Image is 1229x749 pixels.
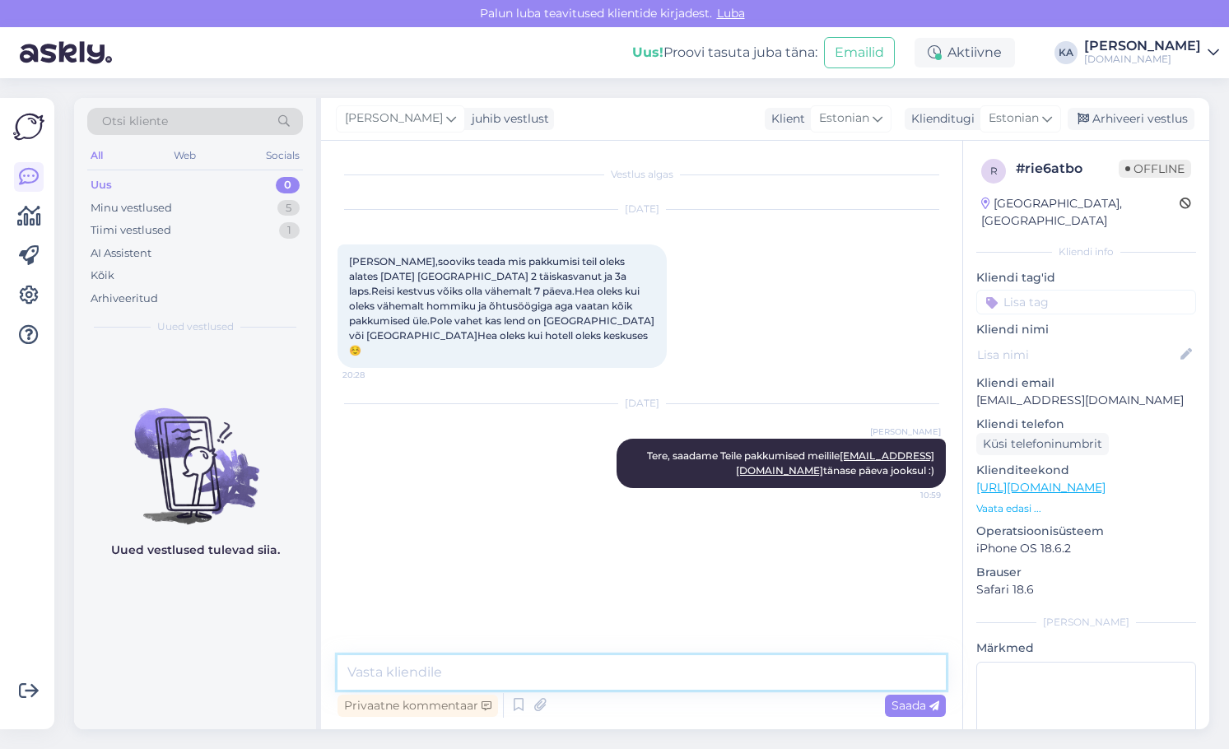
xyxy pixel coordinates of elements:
[91,222,171,239] div: Tiimi vestlused
[990,165,998,177] span: r
[91,177,112,193] div: Uus
[976,392,1196,409] p: [EMAIL_ADDRESS][DOMAIN_NAME]
[976,480,1106,495] a: [URL][DOMAIN_NAME]
[338,396,946,411] div: [DATE]
[632,43,817,63] div: Proovi tasuta juba täna:
[338,695,498,717] div: Privaatne kommentaar
[279,222,300,239] div: 1
[91,245,151,262] div: AI Assistent
[976,615,1196,630] div: [PERSON_NAME]
[905,110,975,128] div: Klienditugi
[976,290,1196,314] input: Lisa tag
[976,564,1196,581] p: Brauser
[111,542,280,559] p: Uued vestlused tulevad siia.
[342,369,404,381] span: 20:28
[1119,160,1191,178] span: Offline
[170,145,199,166] div: Web
[647,449,934,477] span: Tere, saadame Teile pakkumised meilile tänase päeva jooksul :)
[976,540,1196,557] p: iPhone OS 18.6.2
[977,346,1177,364] input: Lisa nimi
[870,426,941,438] span: [PERSON_NAME]
[824,37,895,68] button: Emailid
[277,200,300,216] div: 5
[1084,40,1219,66] a: [PERSON_NAME][DOMAIN_NAME]
[276,177,300,193] div: 0
[632,44,663,60] b: Uus!
[819,109,869,128] span: Estonian
[263,145,303,166] div: Socials
[976,501,1196,516] p: Vaata edasi ...
[989,109,1039,128] span: Estonian
[976,640,1196,657] p: Märkmed
[338,202,946,216] div: [DATE]
[91,267,114,284] div: Kõik
[981,195,1180,230] div: [GEOGRAPHIC_DATA], [GEOGRAPHIC_DATA]
[13,111,44,142] img: Askly Logo
[1054,41,1078,64] div: KA
[87,145,106,166] div: All
[91,291,158,307] div: Arhiveeritud
[765,110,805,128] div: Klient
[74,379,316,527] img: No chats
[338,167,946,182] div: Vestlus algas
[1016,159,1119,179] div: # rie6atbo
[976,416,1196,433] p: Kliendi telefon
[976,523,1196,540] p: Operatsioonisüsteem
[1084,40,1201,53] div: [PERSON_NAME]
[349,255,657,356] span: [PERSON_NAME],sooviks teada mis pakkumisi teil oleks alates [DATE] [GEOGRAPHIC_DATA] 2 täiskasvan...
[1068,108,1194,130] div: Arhiveeri vestlus
[976,433,1109,455] div: Küsi telefoninumbrit
[976,462,1196,479] p: Klienditeekond
[879,489,941,501] span: 10:59
[102,113,168,130] span: Otsi kliente
[891,698,939,713] span: Saada
[712,6,750,21] span: Luba
[91,200,172,216] div: Minu vestlused
[915,38,1015,67] div: Aktiivne
[976,269,1196,286] p: Kliendi tag'id
[1084,53,1201,66] div: [DOMAIN_NAME]
[465,110,549,128] div: juhib vestlust
[976,581,1196,598] p: Safari 18.6
[976,321,1196,338] p: Kliendi nimi
[345,109,443,128] span: [PERSON_NAME]
[157,319,234,334] span: Uued vestlused
[976,374,1196,392] p: Kliendi email
[976,244,1196,259] div: Kliendi info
